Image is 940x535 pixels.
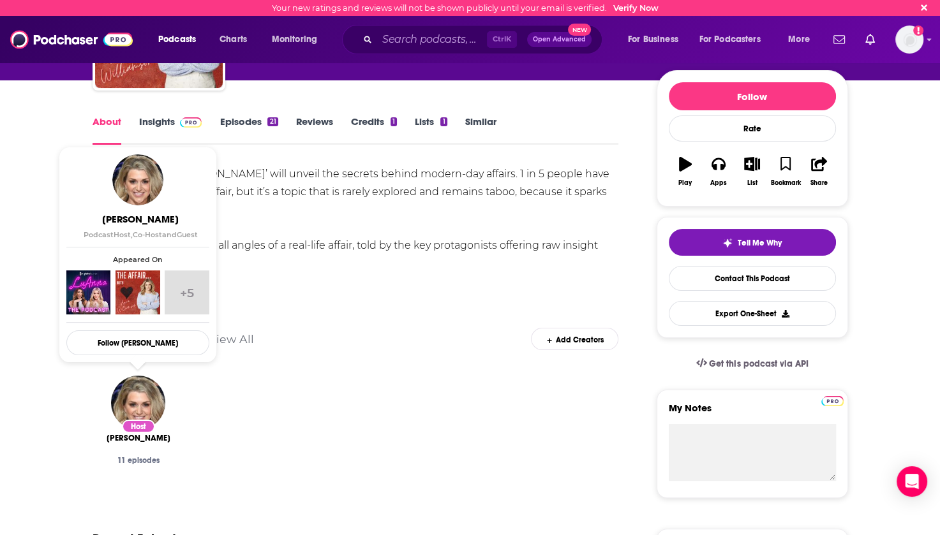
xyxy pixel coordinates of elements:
[69,213,212,225] span: [PERSON_NAME]
[669,115,836,142] div: Rate
[107,433,170,443] a: Anna Williamson
[669,301,836,326] button: Export One-Sheet
[272,3,659,13] div: Your new ratings and reviews will not be shown publicly until your email is verified.
[66,330,209,355] button: Follow [PERSON_NAME]
[527,32,592,47] button: Open AdvancedNew
[895,26,923,54] button: Show profile menu
[296,115,333,145] a: Reviews
[122,420,155,433] div: Host
[628,31,678,48] span: For Business
[66,255,209,264] span: Appeared On
[669,149,702,194] button: Play
[669,82,836,110] button: Follow
[619,29,694,50] button: open menu
[531,328,618,350] div: Add Creators
[828,29,850,50] a: Show notifications dropdown
[162,230,177,239] span: and
[895,26,923,54] img: User Profile
[149,29,213,50] button: open menu
[180,117,202,128] img: Podchaser Pro
[669,402,836,424] label: My Notes
[722,238,733,248] img: tell me why sparkle
[860,29,880,50] a: Show notifications dropdown
[158,31,196,48] span: Podcasts
[913,26,923,36] svg: Email not verified
[377,29,487,50] input: Search podcasts, credits, & more...
[533,36,586,43] span: Open Advanced
[391,117,397,126] div: 1
[669,229,836,256] button: tell me why sparkleTell Me Why
[93,165,619,290] div: ‘The Affair…. with [PERSON_NAME]’ will unveil the secrets behind modern-day affairs. 1 in 5 peopl...
[810,179,828,187] div: Share
[702,149,735,194] button: Apps
[69,213,212,239] a: [PERSON_NAME]PodcastHost,Co-HostandGuest
[669,266,836,291] a: Contact This Podcast
[116,270,160,314] img: The Affair…with Anna Williamson
[802,149,835,194] button: Share
[686,348,819,379] a: Get this podcast via API
[738,238,782,248] span: Tell Me Why
[895,26,923,54] span: Logged in as kimmiveritas
[263,29,334,50] button: open menu
[709,358,808,369] span: Get this podcast via API
[139,115,202,145] a: InsightsPodchaser Pro
[112,154,163,205] img: Anna Williamson
[415,115,447,145] a: Lists1
[691,29,779,50] button: open menu
[267,117,278,126] div: 21
[821,394,844,406] a: Pro website
[613,3,659,13] a: Verify Now
[103,456,174,465] div: 11 episodes
[735,149,768,194] button: List
[710,179,727,187] div: Apps
[465,115,496,145] a: Similar
[220,31,247,48] span: Charts
[351,115,397,145] a: Credits1
[84,230,198,239] span: Podcast Host Co-Host Guest
[93,115,121,145] a: About
[770,179,800,187] div: Bookmark
[220,115,278,145] a: Episodes21
[211,29,255,50] a: Charts
[111,376,165,430] img: Anna Williamson
[66,270,110,314] img: LuAnna: The Podcast
[487,31,517,48] span: Ctrl K
[209,332,254,346] a: View All
[272,31,317,48] span: Monitoring
[131,230,133,239] span: ,
[699,31,761,48] span: For Podcasters
[779,29,826,50] button: open menu
[821,396,844,406] img: Podchaser Pro
[568,24,591,36] span: New
[107,433,170,443] span: [PERSON_NAME]
[769,149,802,194] button: Bookmark
[165,270,209,314] a: +5
[897,466,927,497] div: Open Intercom Messenger
[788,31,810,48] span: More
[678,179,692,187] div: Play
[747,179,757,187] div: List
[10,27,133,52] img: Podchaser - Follow, Share and Rate Podcasts
[354,25,615,54] div: Search podcasts, credits, & more...
[440,117,447,126] div: 1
